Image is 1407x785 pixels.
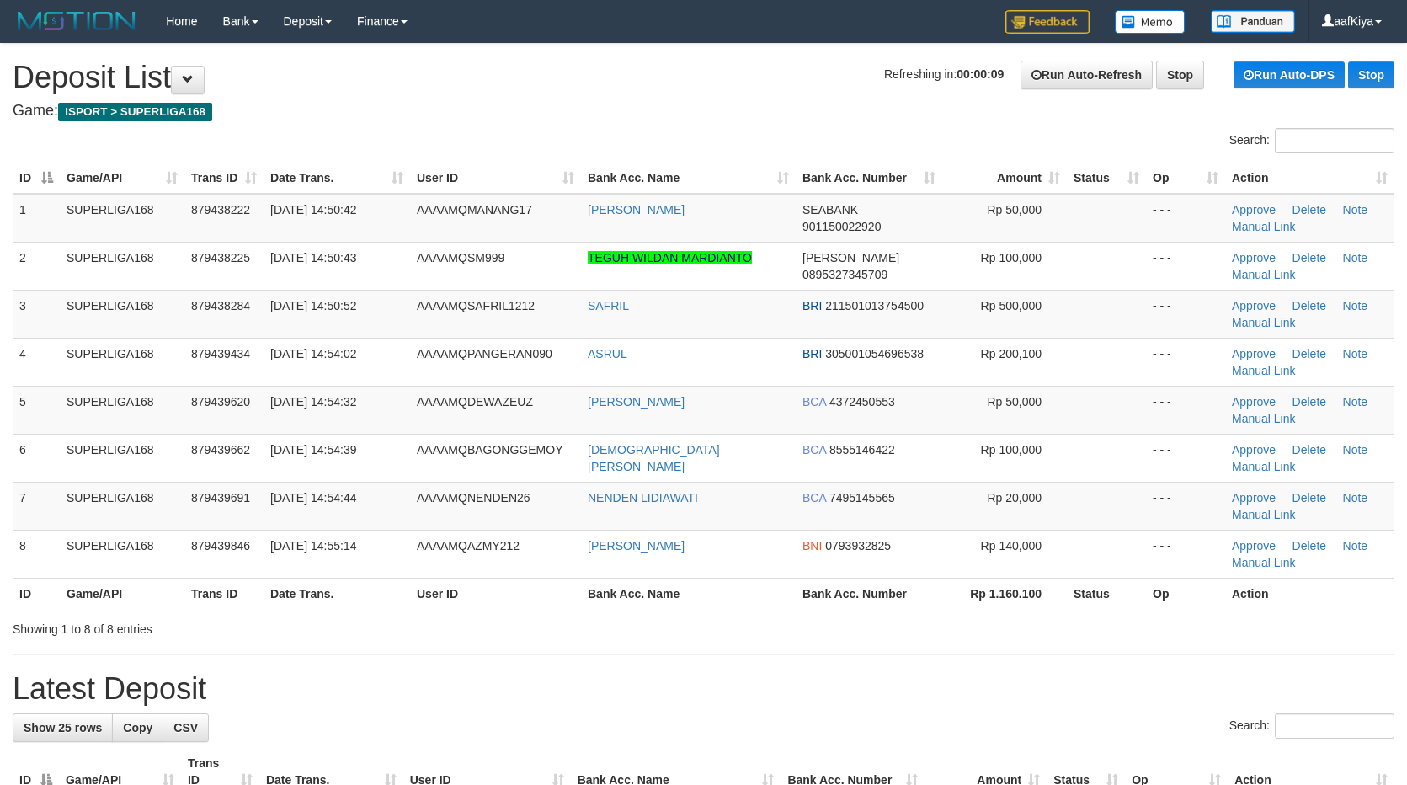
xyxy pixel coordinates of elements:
strong: 00:00:09 [957,67,1004,81]
td: SUPERLIGA168 [60,338,184,386]
a: Delete [1292,491,1326,505]
span: Rp 50,000 [987,203,1042,216]
a: Approve [1232,299,1276,312]
span: Copy 7495145565 to clipboard [829,491,895,505]
span: BCA [802,395,826,409]
span: 879439691 [191,491,250,505]
a: Approve [1232,491,1276,505]
a: Show 25 rows [13,713,113,742]
td: - - - [1146,482,1225,530]
span: [DATE] 14:50:52 [270,299,356,312]
th: Status: activate to sort column ascending [1067,163,1146,194]
a: Delete [1292,347,1326,360]
th: User ID: activate to sort column ascending [410,163,581,194]
a: Note [1343,299,1368,312]
th: User ID [410,578,581,609]
span: Copy 901150022920 to clipboard [802,220,881,233]
span: BRI [802,347,822,360]
a: [PERSON_NAME] [588,395,685,409]
span: Copy 305001054696538 to clipboard [825,347,924,360]
a: Run Auto-Refresh [1021,61,1153,89]
span: Rp 140,000 [981,539,1042,553]
span: [DATE] 14:54:02 [270,347,356,360]
a: Note [1343,251,1368,264]
span: AAAAMQBAGONGGEMOY [417,443,562,457]
td: - - - [1146,386,1225,434]
a: Approve [1232,251,1276,264]
td: 7 [13,482,60,530]
input: Search: [1275,128,1394,153]
span: 879439434 [191,347,250,360]
a: Manual Link [1232,412,1296,425]
th: Bank Acc. Number [796,578,942,609]
a: Manual Link [1232,508,1296,521]
a: Manual Link [1232,364,1296,377]
th: Trans ID: activate to sort column ascending [184,163,264,194]
span: Copy 211501013754500 to clipboard [825,299,924,312]
span: AAAAMQMANANG17 [417,203,532,216]
a: Note [1343,347,1368,360]
a: Approve [1232,539,1276,553]
span: AAAAMQPANGERAN090 [417,347,552,360]
h1: Latest Deposit [13,672,1394,706]
a: Run Auto-DPS [1234,61,1345,88]
a: Approve [1232,443,1276,457]
a: Note [1343,443,1368,457]
th: Amount: activate to sort column ascending [942,163,1067,194]
a: Delete [1292,395,1326,409]
th: Bank Acc. Name: activate to sort column ascending [581,163,796,194]
th: Op: activate to sort column ascending [1146,163,1225,194]
th: Rp 1.160.100 [942,578,1067,609]
a: Stop [1348,61,1394,88]
span: [DATE] 14:54:32 [270,395,356,409]
a: [PERSON_NAME] [588,539,685,553]
span: BNI [802,539,822,553]
img: panduan.png [1211,10,1295,33]
span: [DATE] 14:55:14 [270,539,356,553]
span: Rp 50,000 [987,395,1042,409]
span: 879439620 [191,395,250,409]
span: Copy 8555146422 to clipboard [829,443,895,457]
a: TEGUH WILDAN MARDIANTO [588,251,752,264]
span: AAAAMQSM999 [417,251,504,264]
span: Refreshing in: [884,67,1004,81]
th: ID: activate to sort column descending [13,163,60,194]
span: [DATE] 14:50:42 [270,203,356,216]
a: Note [1343,203,1368,216]
td: 2 [13,242,60,290]
td: SUPERLIGA168 [60,386,184,434]
a: [DEMOGRAPHIC_DATA][PERSON_NAME] [588,443,720,473]
a: Note [1343,539,1368,553]
span: [DATE] 14:50:43 [270,251,356,264]
span: Rp 200,100 [981,347,1042,360]
span: BRI [802,299,822,312]
td: - - - [1146,434,1225,482]
img: Button%20Memo.svg [1115,10,1186,34]
th: Date Trans. [264,578,410,609]
span: SEABANK [802,203,858,216]
span: Copy 0895327345709 to clipboard [802,268,887,281]
td: SUPERLIGA168 [60,242,184,290]
h1: Deposit List [13,61,1394,94]
th: Game/API: activate to sort column ascending [60,163,184,194]
a: ASRUL [588,347,627,360]
span: Copy 0793932825 to clipboard [825,539,891,553]
td: SUPERLIGA168 [60,530,184,578]
img: Feedback.jpg [1005,10,1090,34]
a: SAFRIL [588,299,629,312]
h4: Game: [13,103,1394,120]
td: 3 [13,290,60,338]
td: 6 [13,434,60,482]
td: - - - [1146,338,1225,386]
input: Search: [1275,713,1394,739]
th: Date Trans.: activate to sort column ascending [264,163,410,194]
span: ISPORT > SUPERLIGA168 [58,103,212,121]
span: AAAAMQSAFRIL1212 [417,299,535,312]
a: Manual Link [1232,268,1296,281]
label: Search: [1229,128,1394,153]
span: [DATE] 14:54:39 [270,443,356,457]
a: Delete [1292,539,1326,553]
span: Copy 4372450553 to clipboard [829,395,895,409]
td: 4 [13,338,60,386]
img: MOTION_logo.png [13,8,141,34]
